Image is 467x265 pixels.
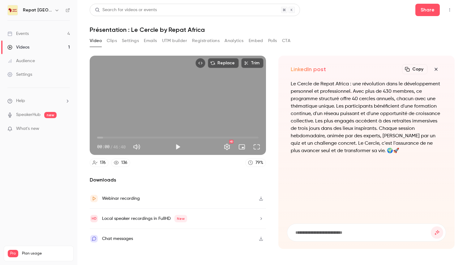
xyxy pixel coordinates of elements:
[402,64,427,74] button: Copy
[195,58,205,68] button: Embed video
[415,4,440,16] button: Share
[16,98,25,104] span: Help
[7,98,70,104] li: help-dropdown-opener
[192,36,220,46] button: Registrations
[162,36,187,46] button: UTM builder
[291,80,442,155] p: Le Cercle de Repat Africa : une révolution dans le développement personnel et professionnel. Avec...
[113,143,126,150] span: 46:40
[7,44,29,50] div: Videos
[44,112,57,118] span: new
[111,159,130,167] a: 136
[23,7,52,13] h6: Repat [GEOGRAPHIC_DATA]
[97,143,126,150] div: 00:00
[102,235,133,242] div: Chat messages
[144,36,157,46] button: Emails
[249,36,263,46] button: Embed
[245,159,266,167] a: 79%
[16,112,41,118] a: SpeakerHub
[121,160,127,166] div: 136
[7,58,35,64] div: Audience
[122,36,139,46] button: Settings
[251,141,263,153] button: Full screen
[102,215,187,222] div: Local speaker recordings in FullHD
[110,143,113,150] span: /
[255,160,263,166] div: 79 %
[236,141,248,153] button: Turn on miniplayer
[7,31,29,37] div: Events
[268,36,277,46] button: Polls
[229,140,233,143] div: HD
[174,215,187,222] span: New
[16,126,39,132] span: What's new
[291,66,326,73] h2: LinkedIn post
[90,36,102,46] button: Video
[95,7,157,13] div: Search for videos or events
[100,160,106,166] div: 176
[97,143,109,150] span: 00:00
[90,159,109,167] a: 176
[208,58,239,68] button: Replace
[131,141,143,153] button: Mute
[22,251,70,256] span: Plan usage
[8,250,18,257] span: Pro
[241,58,263,68] button: Trim
[102,195,140,202] div: Webinar recording
[7,71,32,78] div: Settings
[107,36,117,46] button: Clips
[90,26,455,33] h1: Présentation : Le Cercle by Repat Africa
[445,5,455,15] button: Top Bar Actions
[282,36,290,46] button: CTA
[172,141,184,153] button: Play
[225,36,244,46] button: Analytics
[221,141,233,153] button: Settings
[8,5,18,15] img: Repat Africa
[90,176,266,184] h2: Downloads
